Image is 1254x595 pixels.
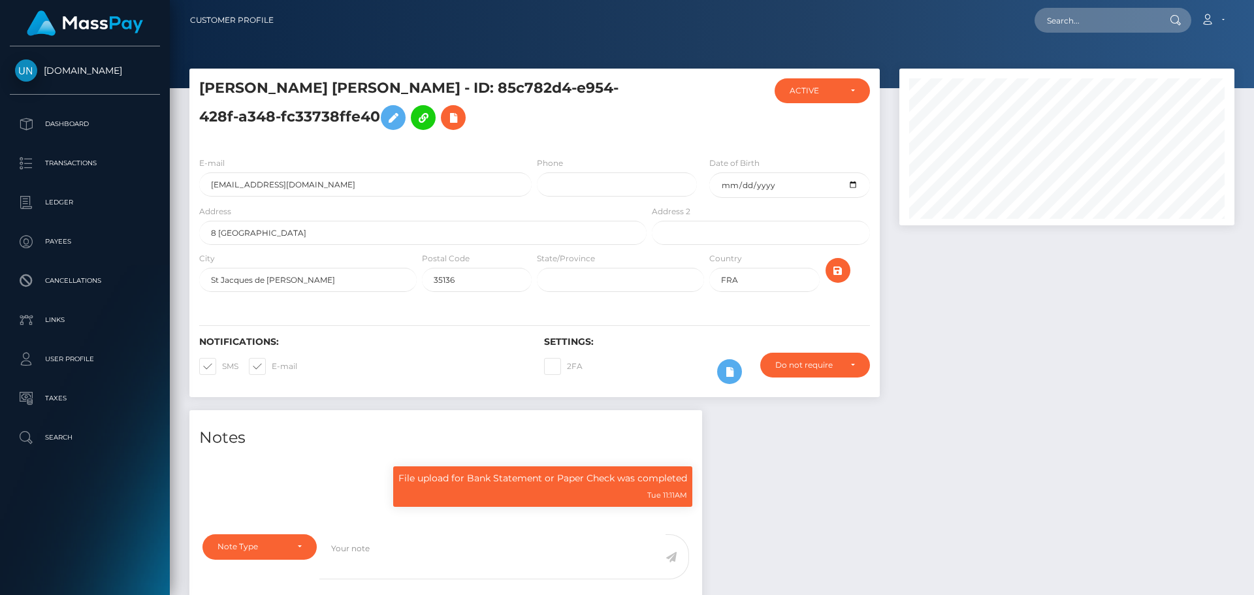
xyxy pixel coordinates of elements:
[15,59,37,82] img: Unlockt.me
[199,78,639,137] h5: [PERSON_NAME] [PERSON_NAME] - ID: 85c782d4-e954-428f-a348-fc33738ffe40
[199,426,692,449] h4: Notes
[15,271,155,291] p: Cancellations
[422,253,470,265] label: Postal Code
[202,534,317,559] button: Note Type
[10,382,160,415] a: Taxes
[10,147,160,180] a: Transactions
[15,153,155,173] p: Transactions
[10,65,160,76] span: [DOMAIN_NAME]
[544,358,583,375] label: 2FA
[709,157,760,169] label: Date of Birth
[15,428,155,447] p: Search
[199,157,225,169] label: E-mail
[15,232,155,251] p: Payees
[15,310,155,330] p: Links
[199,253,215,265] label: City
[709,253,742,265] label: Country
[190,7,274,34] a: Customer Profile
[10,265,160,297] a: Cancellations
[217,541,287,552] div: Note Type
[15,349,155,369] p: User Profile
[544,336,869,347] h6: Settings:
[760,353,870,378] button: Do not require
[199,206,231,217] label: Address
[775,78,870,103] button: ACTIVE
[10,304,160,336] a: Links
[249,358,297,375] label: E-mail
[652,206,690,217] label: Address 2
[398,472,687,485] p: File upload for Bank Statement or Paper Check was completed
[15,389,155,408] p: Taxes
[15,193,155,212] p: Ledger
[10,343,160,376] a: User Profile
[27,10,143,36] img: MassPay Logo
[537,157,563,169] label: Phone
[775,360,840,370] div: Do not require
[10,225,160,258] a: Payees
[10,421,160,454] a: Search
[1035,8,1157,33] input: Search...
[790,86,840,96] div: ACTIVE
[199,336,524,347] h6: Notifications:
[10,186,160,219] a: Ledger
[15,114,155,134] p: Dashboard
[199,358,238,375] label: SMS
[10,108,160,140] a: Dashboard
[537,253,595,265] label: State/Province
[647,490,687,500] small: Tue 11:11AM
